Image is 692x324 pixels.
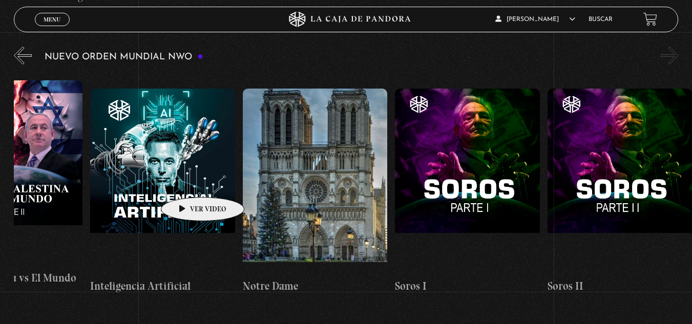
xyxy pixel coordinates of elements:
h4: Notre Dame [243,278,388,294]
a: Soros I [395,72,540,310]
span: Cerrar [40,25,64,32]
span: Menu [44,16,60,23]
a: Notre Dame [243,72,388,310]
a: Buscar [589,16,613,23]
button: Next [661,47,679,64]
a: View your shopping cart [643,12,657,26]
h4: Inteligencia Artificial [90,278,235,294]
h4: Soros I [395,278,540,294]
span: [PERSON_NAME] [495,16,575,23]
button: Previous [14,47,32,64]
a: Inteligencia Artificial [90,72,235,310]
h3: Nuevo Orden Mundial NWO [45,52,203,62]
